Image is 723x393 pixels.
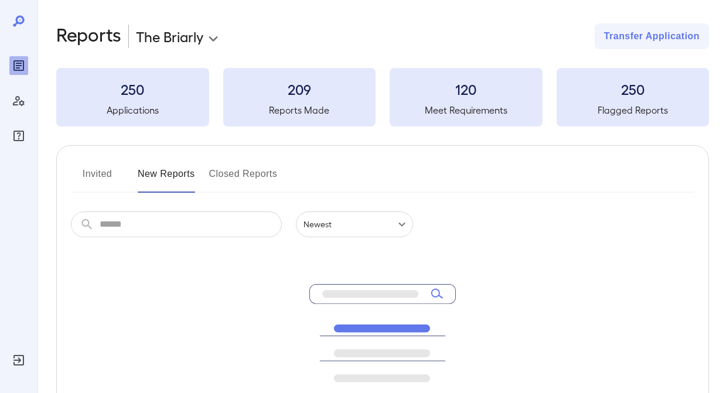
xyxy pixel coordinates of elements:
h5: Flagged Reports [557,103,710,117]
div: Manage Users [9,91,28,110]
h3: 209 [223,80,376,98]
div: Reports [9,56,28,75]
button: Closed Reports [209,165,278,193]
button: Transfer Application [595,23,709,49]
h5: Meet Requirements [390,103,543,117]
h2: Reports [56,23,121,49]
h3: 250 [56,80,209,98]
h5: Reports Made [223,103,376,117]
div: FAQ [9,127,28,145]
h3: 120 [390,80,543,98]
div: Log Out [9,351,28,370]
h3: 250 [557,80,710,98]
button: Invited [71,165,124,193]
p: The Briarly [136,27,203,46]
button: New Reports [138,165,195,193]
h5: Applications [56,103,209,117]
summary: 250Applications209Reports Made120Meet Requirements250Flagged Reports [56,68,709,127]
div: Newest [296,211,413,237]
